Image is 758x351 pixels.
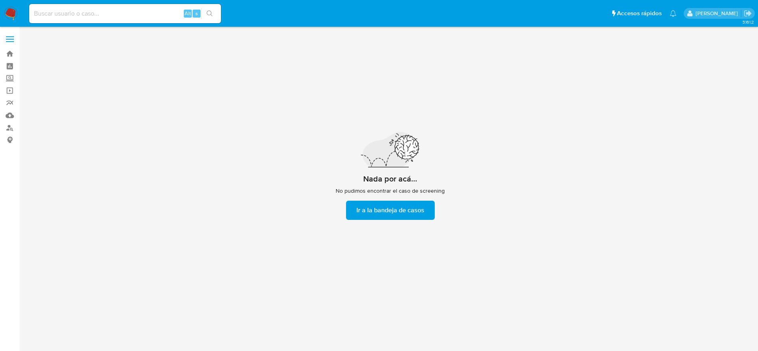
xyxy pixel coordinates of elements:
h2: Nada por acá... [363,174,417,184]
p: ext_royacach@mercadolibre.com [696,10,741,17]
input: Buscar usuario o caso... [29,8,221,19]
a: Notificaciones [670,10,676,17]
span: Accesos rápidos [617,9,662,18]
a: Salir [744,9,752,18]
button: search-icon [201,8,218,19]
span: No pudimos encontrar el caso de screening [336,187,445,194]
span: s [195,10,198,17]
span: Alt [185,10,191,17]
button: Ir a la bandeja de casos [346,201,435,220]
span: Ir a la bandeja de casos [356,201,424,219]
